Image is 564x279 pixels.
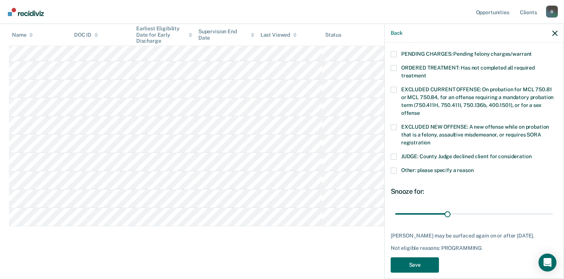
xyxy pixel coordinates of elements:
div: Not eligible reasons: PROGRAMMING [391,245,558,251]
div: Name [12,32,33,38]
span: EXCLUDED CURRENT OFFENSE: On probation for MCL 750.81 or MCL 750.84, for an offense requiring a m... [401,86,554,116]
button: Profile dropdown button [546,6,558,18]
div: Status [325,32,341,38]
span: EXCLUDED NEW OFFENSE: A new offense while on probation that is a felony, assaultive misdemeanor, ... [401,124,549,145]
div: DOC ID [74,32,98,38]
span: Other: please specify a reason [401,167,474,173]
button: Save [391,257,439,273]
div: Last Viewed [260,32,297,38]
div: Earliest Eligibility Date for Early Discharge [136,25,192,44]
span: ORDERED TREATMENT: Has not completed all required treatment [401,65,535,79]
div: Supervision End Date [198,28,254,41]
div: Snooze for: [391,187,558,196]
img: Recidiviz [8,8,44,16]
div: Open Intercom Messenger [539,254,557,272]
button: Back [391,30,403,36]
div: [PERSON_NAME] may be surfaced again on or after [DATE]. [391,233,558,239]
span: PENDING CHARGES: Pending felony charges/warrant [401,51,532,57]
span: JUDGE: County Judge declined client for consideration [401,153,532,159]
div: B [546,6,558,18]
